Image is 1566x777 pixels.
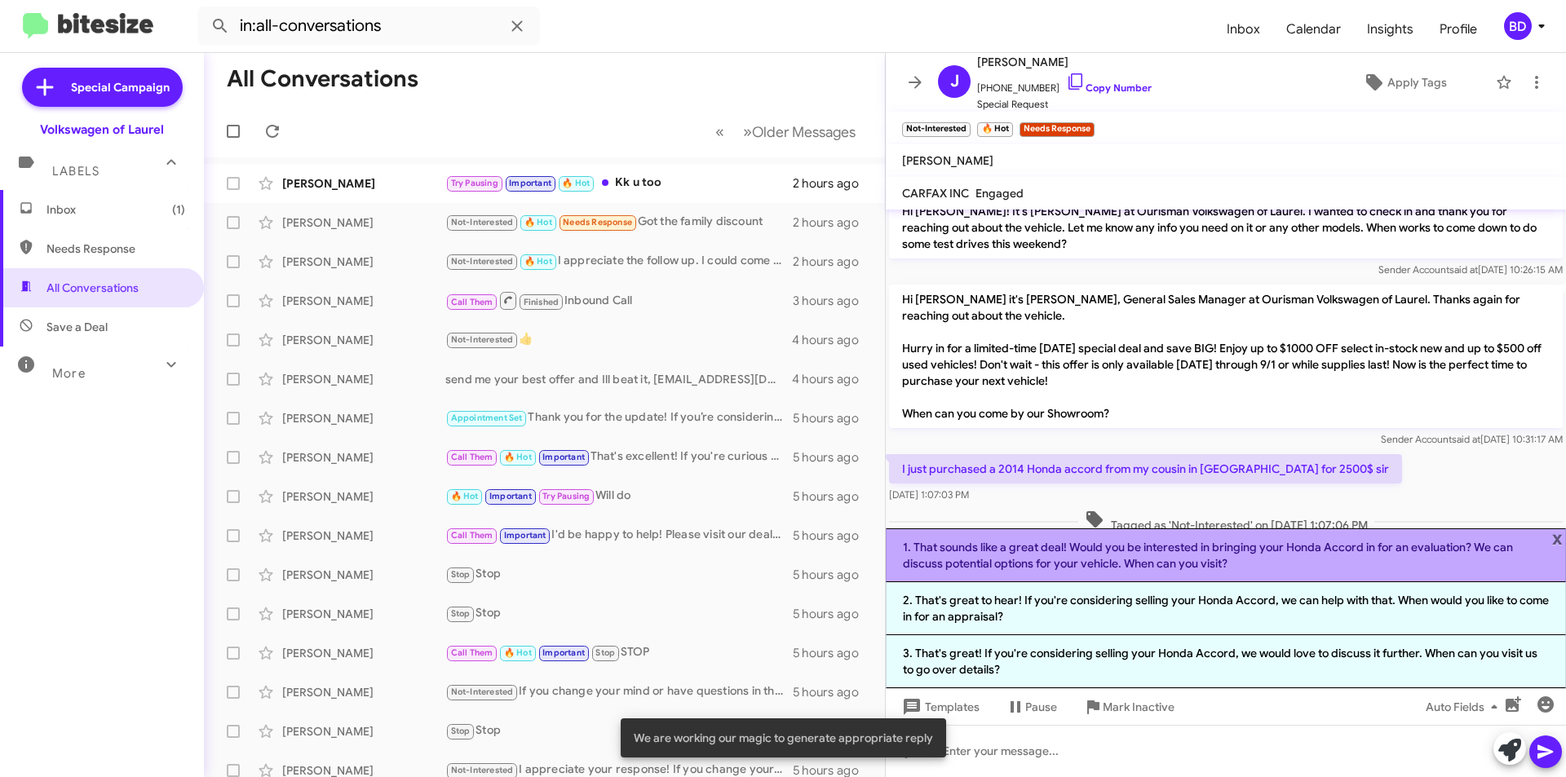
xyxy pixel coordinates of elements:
p: Hi [PERSON_NAME] it's [PERSON_NAME], General Sales Manager at Ourisman Volkswagen of Laurel. Than... [889,285,1563,428]
p: Hi [PERSON_NAME]! It's [PERSON_NAME] at Ourisman Volkswagen of Laurel. I wanted to check in and t... [889,196,1563,258]
div: [PERSON_NAME] [282,723,445,739]
div: I'd be happy to help! Please visit our dealership this weekend to explore your options. What time... [445,526,793,545]
span: 🔥 Hot [524,256,552,267]
span: Older Messages [752,123,856,141]
span: We are working our magic to generate appropriate reply [634,730,933,746]
div: Inbound Call [445,290,793,311]
div: That's excellent! If you're curious about selling your current car, let’s discuss that. When woul... [445,448,793,466]
span: Sender Account [DATE] 10:31:17 AM [1381,433,1563,445]
span: 🔥 Hot [504,452,532,462]
nav: Page navigation example [706,115,865,148]
span: Insights [1354,6,1427,53]
span: Finished [524,297,560,307]
div: STOP [445,643,793,662]
div: [PERSON_NAME] [282,410,445,426]
div: 4 hours ago [792,332,872,348]
div: [PERSON_NAME] [282,214,445,231]
span: Important [509,178,551,188]
span: Call Them [451,297,493,307]
a: Calendar [1273,6,1354,53]
div: 2 hours ago [793,214,872,231]
div: [PERSON_NAME] [282,293,445,309]
span: Not-Interested [451,256,514,267]
span: Call Them [451,452,493,462]
span: Inbox [46,201,185,218]
div: 5 hours ago [793,528,872,544]
span: Not-Interested [451,334,514,345]
span: J [950,68,959,95]
div: [PERSON_NAME] [282,528,445,544]
span: Call Them [451,530,493,541]
span: CARFAX INC [902,186,969,201]
div: 3 hours ago [793,293,872,309]
button: Auto Fields [1413,692,1517,722]
small: Needs Response [1020,122,1095,137]
span: Save a Deal [46,319,108,335]
span: 🔥 Hot [562,178,590,188]
div: 5 hours ago [793,488,872,505]
button: Previous [706,115,734,148]
span: Try Pausing [542,491,590,501]
span: Appointment Set [451,413,523,423]
span: (1) [172,201,185,218]
div: Will do [445,487,793,505]
button: BD [1490,12,1548,40]
div: 2 hours ago [793,175,872,192]
div: BD [1504,12,1532,40]
button: Apply Tags [1320,68,1488,97]
span: Mark Inactive [1103,692,1174,722]
li: 3. That's great! If you're considering selling your Honda Accord, we would love to discuss it fur... [886,635,1566,688]
div: 5 hours ago [793,410,872,426]
span: All Conversations [46,280,139,296]
span: Important [504,530,546,541]
div: If you change your mind or have questions in the future, feel free to reach out. Have a great day! [445,682,793,701]
span: [PHONE_NUMBER] [977,72,1152,96]
span: » [743,121,752,142]
span: Call Them [451,647,493,658]
div: [PERSON_NAME] [282,175,445,192]
div: 2 hours ago [793,254,872,270]
span: x [1552,528,1563,548]
span: Tagged as 'Not-Interested' on [DATE] 1:07:06 PM [1078,510,1374,533]
span: Not-Interested [451,217,514,227]
a: Special Campaign [22,68,183,107]
a: Profile [1427,6,1490,53]
div: [PERSON_NAME] [282,332,445,348]
div: Volkswagen of Laurel [40,121,164,138]
div: Got the family discount [445,213,793,232]
a: Copy Number [1066,82,1152,94]
button: Next [733,115,865,148]
span: Stop [595,647,615,658]
span: Engaged [975,186,1024,201]
span: Not-Interested [451,765,514,775]
span: 🔥 Hot [524,217,552,227]
div: [PERSON_NAME] [282,371,445,387]
small: 🔥 Hot [977,122,1012,137]
div: 👍 [445,330,792,349]
span: Pause [1025,692,1057,722]
span: 🔥 Hot [504,647,532,658]
div: 4 hours ago [792,371,872,387]
button: Mark Inactive [1070,692,1188,722]
span: Sender Account [DATE] 10:26:15 AM [1378,263,1563,276]
span: Important [542,647,585,658]
div: Thank you for the update! If you’re considering selling your car in the future, feel free to reac... [445,408,793,427]
span: Needs Response [563,217,632,227]
small: Not-Interested [902,122,971,137]
div: [PERSON_NAME] [282,449,445,466]
div: [PERSON_NAME] [282,567,445,583]
div: I appreciate the follow up. I could come by [DATE] if that works, probably late morning? [445,252,793,271]
input: Search [197,7,540,46]
a: Inbox [1214,6,1273,53]
div: [PERSON_NAME] [282,488,445,505]
div: 5 hours ago [793,449,872,466]
span: Not-Interested [451,686,514,697]
p: I just purchased a 2014 Honda accord from my cousin in [GEOGRAPHIC_DATA] for 2500$ sir [889,454,1402,483]
div: Stop [445,565,793,584]
div: 5 hours ago [793,645,872,661]
span: Important [489,491,532,501]
span: [PERSON_NAME] [902,153,993,168]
